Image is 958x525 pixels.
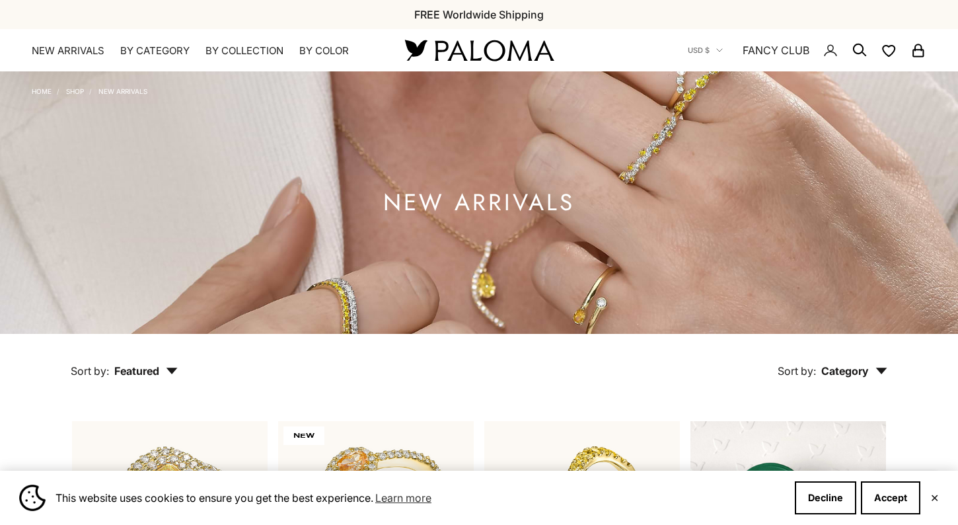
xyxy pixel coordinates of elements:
h1: NEW ARRIVALS [383,194,575,211]
summary: By Collection [205,44,283,58]
summary: By Color [299,44,349,58]
p: FREE Worldwide Shipping [414,6,544,23]
nav: Primary navigation [32,44,373,58]
button: Accept [861,481,920,514]
a: NEW ARRIVALS [98,87,147,95]
span: Category [821,364,887,378]
img: Cookie banner [19,485,46,511]
a: FANCY CLUB [743,42,809,59]
button: Decline [795,481,856,514]
span: Featured [114,364,178,378]
button: Close [930,494,939,502]
span: NEW [283,426,324,445]
button: Sort by: Featured [40,334,208,389]
nav: Secondary navigation [688,29,926,71]
a: NEW ARRIVALS [32,44,104,58]
a: Home [32,87,52,95]
a: Shop [66,87,84,95]
button: USD $ [688,44,723,56]
span: Sort by: [71,364,109,378]
a: Learn more [373,488,433,508]
span: Sort by: [778,364,816,378]
button: Sort by: Category [747,334,918,389]
nav: Breadcrumb [32,85,147,95]
span: USD $ [688,44,710,56]
span: This website uses cookies to ensure you get the best experience. [55,488,784,508]
summary: By Category [120,44,190,58]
